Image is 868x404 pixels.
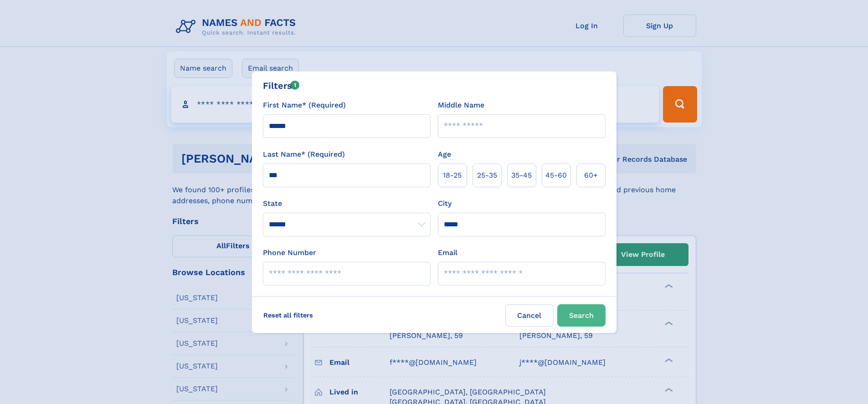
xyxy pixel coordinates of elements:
span: 60+ [584,170,598,181]
label: Cancel [505,304,554,327]
div: Filters [263,79,300,92]
button: Search [557,304,606,327]
label: First Name* (Required) [263,100,346,111]
span: 45‑60 [545,170,567,181]
label: City [438,198,452,209]
span: 25‑35 [477,170,497,181]
span: 35‑45 [511,170,532,181]
label: Middle Name [438,100,484,111]
span: 18‑25 [443,170,462,181]
label: Email [438,247,457,258]
label: State [263,198,431,209]
label: Last Name* (Required) [263,149,345,160]
label: Age [438,149,451,160]
label: Phone Number [263,247,316,258]
label: Reset all filters [257,304,319,326]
